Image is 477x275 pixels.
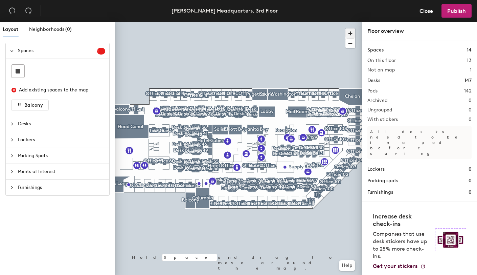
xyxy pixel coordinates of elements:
[464,77,472,84] h1: 147
[373,263,426,270] a: Get your stickers
[469,98,472,103] h2: 0
[367,189,393,196] h1: Furnishings
[172,6,278,15] div: [PERSON_NAME] Headquarters, 3rd Floor
[18,180,105,195] span: Furnishings
[18,132,105,148] span: Lockers
[10,49,14,53] span: expanded
[24,102,43,108] span: Balcony
[469,166,472,173] h1: 0
[373,213,431,228] h4: Increase desk check-ins
[11,100,49,110] button: Balcony
[367,107,392,113] h2: Ungrouped
[18,43,97,59] span: Spaces
[18,116,105,132] span: Desks
[467,58,472,63] h2: 13
[469,107,472,113] h2: 0
[367,27,472,35] div: Floor overview
[10,138,14,142] span: collapsed
[18,164,105,179] span: Points of Interest
[10,186,14,190] span: collapsed
[419,8,433,14] span: Close
[367,166,385,173] h1: Lockers
[3,26,18,32] span: Layout
[10,154,14,158] span: collapsed
[447,8,466,14] span: Publish
[469,189,472,196] h1: 0
[10,122,14,126] span: collapsed
[467,46,472,54] h1: 14
[367,88,378,94] h2: Pods
[5,4,19,18] button: Undo (⌘ + Z)
[339,260,355,271] button: Help
[367,58,396,63] h2: On this floor
[367,46,384,54] h1: Spaces
[367,98,387,103] h2: Archived
[373,263,417,269] span: Get your stickers
[97,49,105,54] span: 1
[22,4,35,18] button: Redo (⌘ + ⇧ + Z)
[373,230,431,260] p: Companies that use desk stickers have up to 25% more check-ins.
[367,117,398,122] h2: With stickers
[10,170,14,174] span: collapsed
[367,177,398,185] h1: Parking spots
[12,88,16,92] span: close-circle
[367,67,395,73] h2: Not on map
[470,67,472,73] h2: 1
[19,86,99,94] div: Add existing spaces to the map
[469,177,472,185] h1: 0
[97,48,105,55] sup: 1
[367,126,472,159] p: All desks need to be in a pod before saving
[464,88,472,94] h2: 142
[414,4,439,18] button: Close
[29,26,72,32] span: Neighborhoods (0)
[441,4,472,18] button: Publish
[469,117,472,122] h2: 0
[367,77,380,84] h1: Desks
[18,148,105,164] span: Parking Spots
[435,228,466,251] img: Sticker logo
